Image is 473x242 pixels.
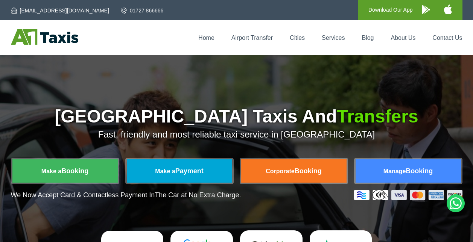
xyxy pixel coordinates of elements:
a: Make aPayment [127,159,232,183]
a: Contact Us [432,35,462,41]
a: Cities [290,35,305,41]
span: Manage [383,168,406,174]
p: Download Our App [368,5,413,15]
img: A1 Taxis iPhone App [444,5,452,14]
span: The Car at No Extra Charge. [155,191,241,199]
a: Airport Transfer [231,35,273,41]
p: We Now Accept Card & Contactless Payment In [11,191,241,199]
img: A1 Taxis St Albans LTD [11,29,78,45]
a: [EMAIL_ADDRESS][DOMAIN_NAME] [11,7,109,14]
img: A1 Taxis Android App [422,5,430,14]
span: Make a [41,168,61,174]
a: Blog [362,35,374,41]
span: Corporate [266,168,294,174]
p: Fast, friendly and most reliable taxi service in [GEOGRAPHIC_DATA] [11,129,462,140]
img: Credit And Debit Cards [354,190,462,200]
a: ManageBooking [356,159,461,183]
span: Transfers [337,106,418,126]
a: About Us [391,35,416,41]
a: Make aBooking [12,159,118,183]
h1: [GEOGRAPHIC_DATA] Taxis And [11,107,462,126]
a: Services [322,35,345,41]
a: 01727 866666 [121,7,164,14]
a: Home [198,35,214,41]
span: Make a [155,168,175,174]
a: CorporateBooking [241,159,347,183]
